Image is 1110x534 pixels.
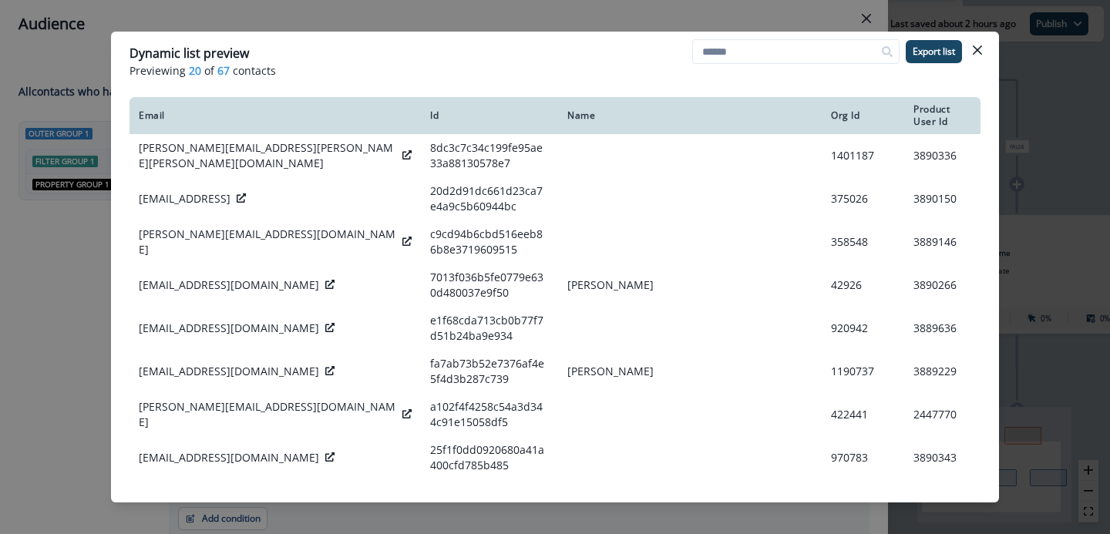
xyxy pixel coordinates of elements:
p: [PERSON_NAME][EMAIL_ADDRESS][DOMAIN_NAME] [139,399,396,430]
p: [EMAIL_ADDRESS] [139,191,230,207]
td: 970783 [822,436,904,479]
td: 42926 [822,264,904,307]
td: 3890150 [904,177,980,220]
td: 3889636 [904,307,980,350]
span: 67 [217,62,230,79]
td: 920942 [822,307,904,350]
td: 7013f036b5fe0779e630d480037e9f50 [421,264,558,307]
button: Close [965,38,990,62]
td: 8dc3c7c34c199fe95ae33a88130578e7 [421,134,558,177]
td: 375026 [822,177,904,220]
td: 358548 [822,220,904,264]
td: 25f1f0dd0920680a41a400cfd785b485 [421,436,558,479]
td: 3890343 [904,436,980,479]
td: 1401187 [822,134,904,177]
p: [PERSON_NAME][EMAIL_ADDRESS][DOMAIN_NAME] [139,227,396,257]
p: Export list [913,46,955,57]
button: Export list [906,40,962,63]
div: Id [430,109,549,122]
td: e1f68cda713cb0b77f7d51b24ba9e934 [421,307,558,350]
div: Email [139,109,412,122]
td: 20d2d91dc661d23ca7e4a9c5b60944bc [421,177,558,220]
td: a102f4f4258c54a3d344c91e15058df5 [421,393,558,436]
td: 3890266 [904,264,980,307]
div: Product User Id [913,103,971,128]
p: [EMAIL_ADDRESS][DOMAIN_NAME] [139,277,319,293]
td: 422441 [822,393,904,436]
td: [PERSON_NAME] [558,264,822,307]
div: Name [567,109,812,122]
td: fa7ab73b52e7376af4e5f4d3b287c739 [421,350,558,393]
p: Previewing of contacts [129,62,980,79]
p: [EMAIL_ADDRESS][DOMAIN_NAME] [139,321,319,336]
div: Org Id [831,109,895,122]
td: 3889229 [904,350,980,393]
span: 20 [189,62,201,79]
td: c9cd94b6cbd516eeb86b8e3719609515 [421,220,558,264]
p: [PERSON_NAME][EMAIL_ADDRESS][PERSON_NAME][PERSON_NAME][DOMAIN_NAME] [139,140,396,171]
td: 1190737 [822,350,904,393]
p: [EMAIL_ADDRESS][DOMAIN_NAME] [139,450,319,465]
td: 3890336 [904,134,980,177]
p: [EMAIL_ADDRESS][DOMAIN_NAME] [139,364,319,379]
p: Dynamic list preview [129,44,249,62]
td: [PERSON_NAME] [558,350,822,393]
td: 3889146 [904,220,980,264]
td: 2447770 [904,393,980,436]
